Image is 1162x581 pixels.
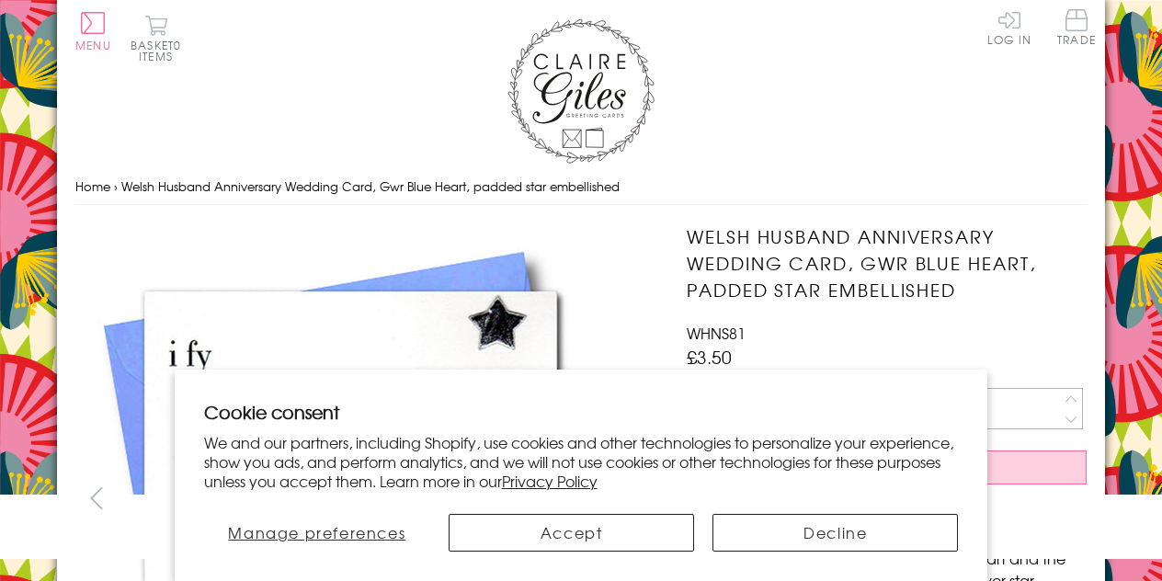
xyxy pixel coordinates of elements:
[687,344,732,370] span: £3.50
[75,168,1087,206] nav: breadcrumbs
[114,177,118,195] span: ›
[75,477,117,518] button: prev
[121,177,620,195] span: Welsh Husband Anniversary Wedding Card, Gwr Blue Heart, padded star embellished
[712,514,958,552] button: Decline
[687,223,1087,302] h1: Welsh Husband Anniversary Wedding Card, Gwr Blue Heart, padded star embellished
[687,322,746,344] span: WHNS81
[131,15,181,62] button: Basket0 items
[449,514,694,552] button: Accept
[204,399,959,425] h2: Cookie consent
[204,514,430,552] button: Manage preferences
[204,433,959,490] p: We and our partners, including Shopify, use cookies and other technologies to personalize your ex...
[75,12,111,51] button: Menu
[139,37,181,64] span: 0 items
[507,18,655,164] img: Claire Giles Greetings Cards
[75,37,111,53] span: Menu
[75,177,110,195] a: Home
[987,9,1031,45] a: Log In
[1057,9,1096,49] a: Trade
[502,470,598,492] a: Privacy Policy
[228,521,405,543] span: Manage preferences
[1057,9,1096,45] span: Trade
